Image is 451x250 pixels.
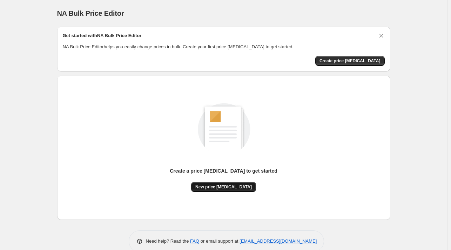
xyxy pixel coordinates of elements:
span: Need help? Read the [146,238,190,244]
p: Create a price [MEDICAL_DATA] to get started [170,167,277,174]
button: Create price change job [315,56,385,66]
span: or email support at [199,238,240,244]
a: FAQ [190,238,199,244]
span: New price [MEDICAL_DATA] [195,184,252,190]
span: Create price [MEDICAL_DATA] [319,58,381,64]
p: NA Bulk Price Editor helps you easily change prices in bulk. Create your first price [MEDICAL_DAT... [63,43,385,50]
h2: Get started with NA Bulk Price Editor [63,32,142,39]
button: New price [MEDICAL_DATA] [191,182,256,192]
a: [EMAIL_ADDRESS][DOMAIN_NAME] [240,238,317,244]
span: NA Bulk Price Editor [57,9,124,17]
button: Dismiss card [378,32,385,39]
